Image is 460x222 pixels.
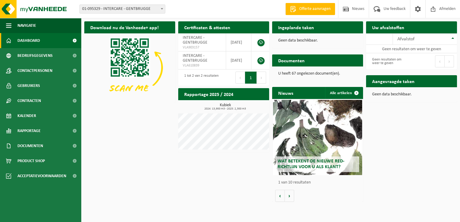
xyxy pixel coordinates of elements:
[285,190,294,202] button: Volgende
[17,168,66,183] span: Acceptatievoorwaarden
[245,72,257,84] button: 1
[257,72,266,84] button: Next
[272,54,311,66] h2: Documenten
[183,45,221,50] span: VLA903157
[17,93,41,108] span: Contracten
[273,100,362,175] a: Wat betekent de nieuwe RED-richtlijn voor u als klant?
[17,78,40,93] span: Gebruikers
[17,63,52,78] span: Contactpersonen
[445,55,454,67] button: Next
[235,72,245,84] button: Previous
[17,138,43,153] span: Documenten
[366,21,410,33] h2: Uw afvalstoffen
[435,55,445,67] button: Previous
[372,92,451,97] p: Geen data beschikbaar.
[17,48,53,63] span: Bedrijfsgegevens
[272,87,299,99] h2: Nieuws
[325,87,362,99] a: Alle artikelen
[278,180,360,185] p: 1 van 10 resultaten
[17,153,45,168] span: Product Shop
[275,190,285,202] button: Vorige
[285,3,335,15] a: Offerte aanvragen
[181,71,219,84] div: 1 tot 2 van 2 resultaten
[272,21,320,33] h2: Ingeplande taken
[178,21,236,33] h2: Certificaten & attesten
[298,6,332,12] span: Offerte aanvragen
[181,103,269,110] h3: Kubiek
[178,88,239,100] h2: Rapportage 2025 / 2024
[84,21,165,33] h2: Download nu de Vanheede+ app!
[278,159,344,169] span: Wat betekent de nieuwe RED-richtlijn voor u als klant?
[183,63,221,68] span: VLA610839
[181,107,269,110] span: 2024: 13,900 m3 - 2025: 2,300 m3
[278,39,357,43] p: Geen data beschikbaar.
[17,33,40,48] span: Dashboard
[17,18,36,33] span: Navigatie
[224,100,269,112] a: Bekijk rapportage
[366,45,457,53] td: Geen resultaten om weer te geven
[183,54,207,63] span: INTERCARE - GENTBRUGGE
[84,33,175,102] img: Download de VHEPlus App
[278,72,357,76] p: U heeft 67 ongelezen document(en).
[366,75,421,87] h2: Aangevraagde taken
[226,51,251,69] td: [DATE]
[79,5,165,14] span: 01-095329 - INTERCARE - GENTBRUGGE
[17,108,36,123] span: Kalender
[397,37,415,42] span: Afvalstof
[183,35,207,45] span: INTERCARE - GENTBRUGGE
[369,55,409,68] div: Geen resultaten om weer te geven
[226,33,251,51] td: [DATE]
[80,5,165,13] span: 01-095329 - INTERCARE - GENTBRUGGE
[17,123,41,138] span: Rapportage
